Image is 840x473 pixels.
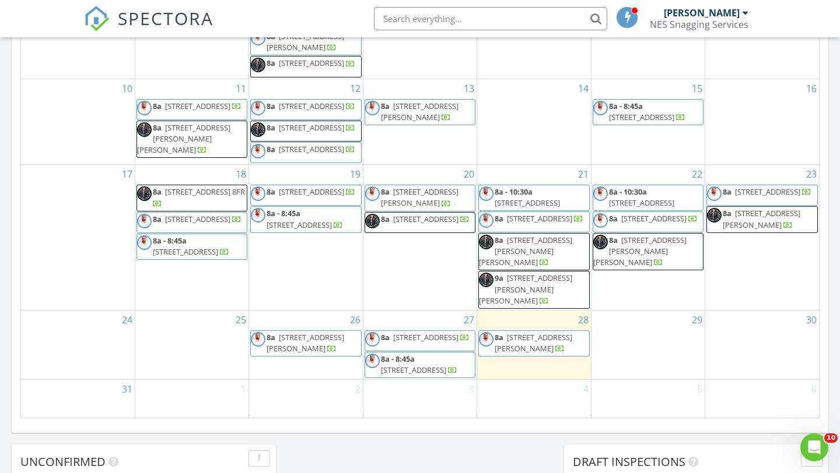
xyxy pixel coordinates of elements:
[689,79,705,98] a: Go to August 15, 2025
[381,332,390,343] span: 8a
[250,142,361,163] a: 8a [STREET_ADDRESS]
[479,186,494,201] img: img_2229_2.jpg
[137,101,152,115] img: img_2229_2.jpg
[477,165,591,310] td: Go to August 21, 2025
[477,79,591,165] td: Go to August 14, 2025
[363,380,477,418] td: Go to September 3, 2025
[233,310,249,329] a: Go to August 25, 2025
[267,208,343,230] a: 8a - 8:45a [STREET_ADDRESS]
[135,165,249,310] td: Go to August 18, 2025
[365,330,475,351] a: 8a [STREET_ADDRESS]
[348,165,363,183] a: Go to August 19, 2025
[249,310,363,380] td: Go to August 26, 2025
[365,212,475,233] a: 8a [STREET_ADDRESS]
[593,185,703,210] a: 8a - 10:30a [STREET_ADDRESS]
[267,220,332,230] span: [STREET_ADDRESS]
[495,332,572,354] span: [STREET_ADDRESS][PERSON_NAME]
[249,79,363,165] td: Go to August 12, 2025
[381,332,470,343] a: 8a [STREET_ADDRESS]
[723,208,800,230] a: 8a [STREET_ADDRESS][PERSON_NAME]
[477,310,591,380] td: Go to August 28, 2025
[137,214,152,228] img: img_2229_2.jpg
[233,165,249,183] a: Go to August 18, 2025
[21,310,135,380] td: Go to August 24, 2025
[267,58,355,68] a: 8a [STREET_ADDRESS]
[804,79,819,98] a: Go to August 16, 2025
[348,310,363,329] a: Go to August 26, 2025
[495,197,560,208] span: [STREET_ADDRESS]
[279,186,344,197] span: [STREET_ADDRESS]
[137,122,230,155] a: 8a [STREET_ADDRESS][PERSON_NAME][PERSON_NAME]
[650,19,748,30] div: NES Snagging Services
[267,186,355,197] a: 8a [STREET_ADDRESS]
[609,186,647,197] span: 8a - 10:30a
[153,214,242,224] a: 8a [STREET_ADDRESS]
[576,79,591,98] a: Go to August 14, 2025
[479,273,494,287] img: a230e545216f4af19ccf895dfe43925d.jpeg
[251,186,265,201] img: img_2229_2.jpg
[800,433,828,461] iframe: Intercom live chat
[249,165,363,310] td: Go to August 19, 2025
[21,380,135,418] td: Go to August 31, 2025
[84,16,213,40] a: SPECTORA
[705,380,819,418] td: Go to September 6, 2025
[267,144,355,154] a: 8a [STREET_ADDRESS]
[479,273,572,305] a: 9a [STREET_ADDRESS][PERSON_NAME][PERSON_NAME]
[381,214,470,224] a: 8a [STREET_ADDRESS]
[135,310,249,380] td: Go to August 25, 2025
[495,235,503,245] span: 8a
[461,310,477,329] a: Go to August 27, 2025
[267,332,344,354] span: [STREET_ADDRESS][PERSON_NAME]
[249,380,363,418] td: Go to September 2, 2025
[365,352,475,378] a: 8a - 8:45a [STREET_ADDRESS]
[495,186,562,208] a: 8a - 10:30a [STREET_ADDRESS]
[593,235,608,249] img: a230e545216f4af19ccf895dfe43925d.jpeg
[165,101,230,111] span: [STREET_ADDRESS]
[381,354,457,375] a: 8a - 8:45a [STREET_ADDRESS]
[267,186,275,197] span: 8a
[495,213,583,224] a: 8a [STREET_ADDRESS]
[609,197,674,208] span: [STREET_ADDRESS]
[365,101,380,115] img: img_2229_2.jpg
[348,79,363,98] a: Go to August 12, 2025
[267,58,275,68] span: 8a
[153,186,245,208] a: 8a [STREET_ADDRESS] 8FR
[137,122,152,137] img: a230e545216f4af19ccf895dfe43925d.jpeg
[705,310,819,380] td: Go to August 30, 2025
[267,31,344,52] a: 8a [STREET_ADDRESS][PERSON_NAME]
[365,99,475,125] a: 8a [STREET_ADDRESS][PERSON_NAME]
[267,122,355,133] a: 8a [STREET_ADDRESS]
[165,186,245,197] span: [STREET_ADDRESS] 8FR
[576,165,591,183] a: Go to August 21, 2025
[251,144,265,158] img: img_2229_2.jpg
[495,213,503,224] span: 8a
[120,380,135,398] a: Go to August 31, 2025
[689,165,705,183] a: Go to August 22, 2025
[137,235,152,250] img: img_2229_2.jpg
[153,246,218,257] span: [STREET_ADDRESS]
[461,79,477,98] a: Go to August 13, 2025
[267,332,275,343] span: 8a
[707,186,722,201] img: img_2229_2.jpg
[136,212,247,233] a: 8a [STREET_ADDRESS]
[20,454,106,470] span: Unconfirmed
[279,144,344,154] span: [STREET_ADDRESS]
[153,214,162,224] span: 8a
[153,235,187,246] span: 8a - 8:45a
[381,101,390,111] span: 8a
[664,7,740,19] div: [PERSON_NAME]
[381,354,415,364] span: 8a - 8:45a
[477,380,591,418] td: Go to September 4, 2025
[609,213,698,224] a: 8a [STREET_ADDRESS]
[609,186,676,208] a: 8a - 10:30a [STREET_ADDRESS]
[250,56,361,77] a: 8a [STREET_ADDRESS]
[233,79,249,98] a: Go to August 11, 2025
[135,79,249,165] td: Go to August 11, 2025
[593,213,608,228] img: img_2229_2.jpg
[153,186,162,197] span: 8a
[267,144,275,154] span: 8a
[478,233,589,271] a: 8a [STREET_ADDRESS][PERSON_NAME][PERSON_NAME]
[250,206,361,232] a: 8a - 8:45a [STREET_ADDRESS]
[381,186,390,197] span: 8a
[393,332,459,343] span: [STREET_ADDRESS]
